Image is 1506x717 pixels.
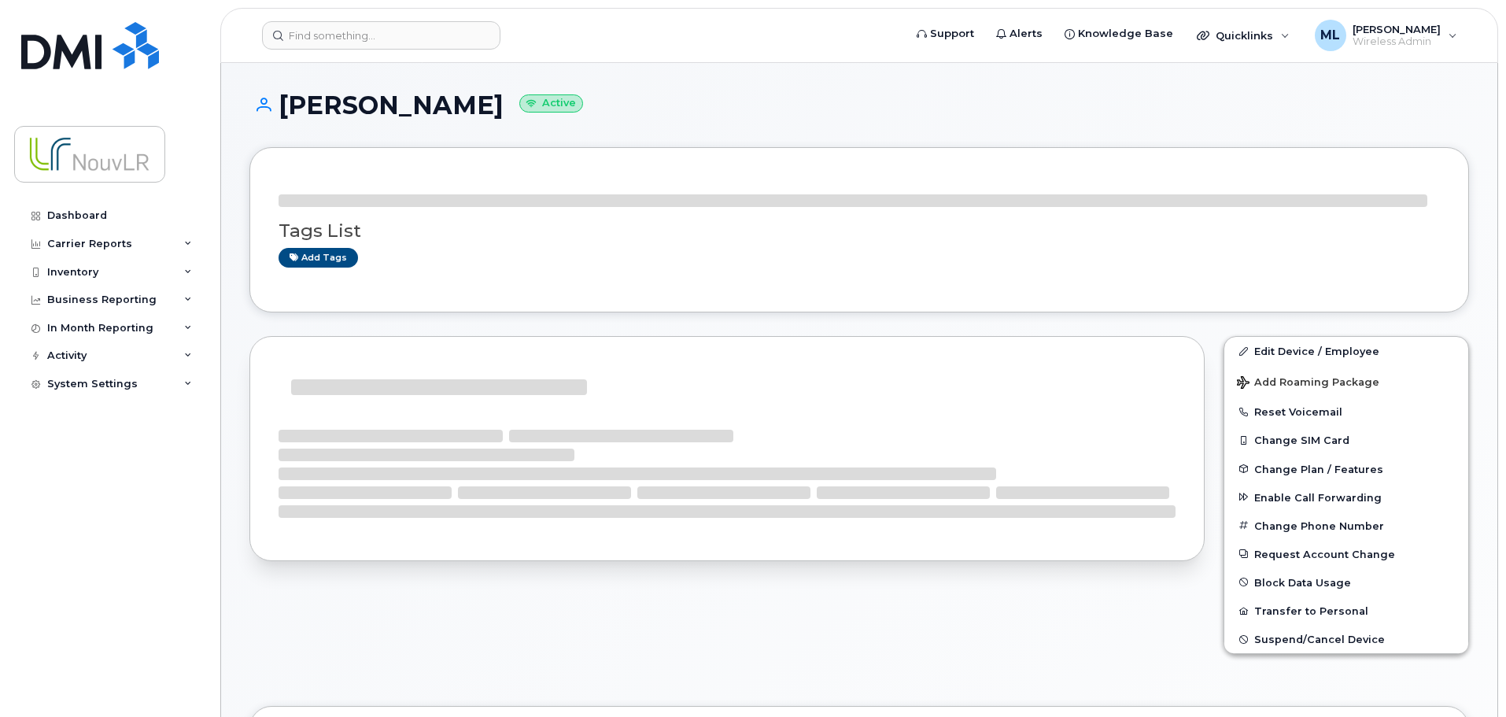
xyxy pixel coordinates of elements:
button: Suspend/Cancel Device [1224,625,1468,653]
a: Edit Device / Employee [1224,337,1468,365]
span: Suspend/Cancel Device [1254,634,1385,645]
button: Block Data Usage [1224,568,1468,597]
button: Change Plan / Features [1224,455,1468,483]
a: Add tags [279,248,358,268]
button: Change Phone Number [1224,512,1468,540]
small: Active [519,94,583,113]
span: Change Plan / Features [1254,463,1383,475]
span: Add Roaming Package [1237,376,1379,391]
button: Enable Call Forwarding [1224,483,1468,512]
button: Request Account Change [1224,540,1468,568]
h3: Tags List [279,221,1440,241]
button: Change SIM Card [1224,426,1468,454]
span: Enable Call Forwarding [1254,491,1382,503]
button: Add Roaming Package [1224,365,1468,397]
button: Reset Voicemail [1224,397,1468,426]
h1: [PERSON_NAME] [249,91,1469,119]
button: Transfer to Personal [1224,597,1468,625]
